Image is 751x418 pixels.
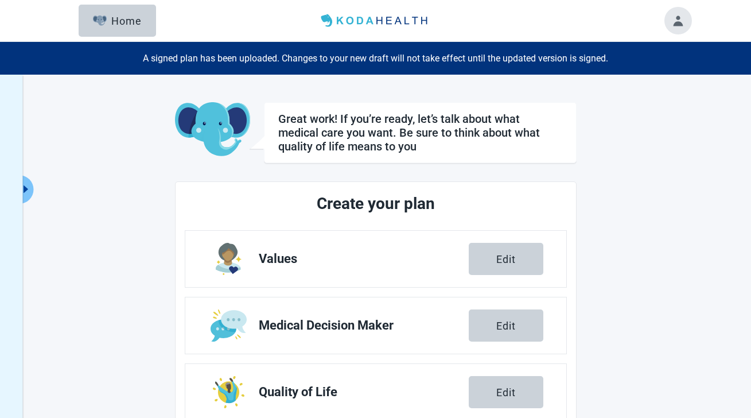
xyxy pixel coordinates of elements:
[259,385,469,399] span: Quality of Life
[21,184,32,195] span: caret-right
[185,231,566,287] a: Edit Values section
[79,5,156,37] button: ElephantHome
[496,253,516,265] div: Edit
[228,191,524,216] h2: Create your plan
[93,15,142,26] div: Home
[664,7,692,34] button: Toggle account menu
[185,297,566,354] a: Edit Medical Decision Maker section
[496,386,516,398] div: Edit
[469,243,543,275] button: Edit
[20,175,34,204] button: Expand menu
[496,320,516,331] div: Edit
[469,309,543,342] button: Edit
[316,11,434,30] img: Koda Health
[93,16,107,26] img: Elephant
[259,252,469,266] span: Values
[259,319,469,332] span: Medical Decision Maker
[175,102,250,157] img: Koda Elephant
[469,376,543,408] button: Edit
[278,112,562,153] h1: Great work! If you’re ready, let’s talk about what medical care you want. Be sure to think about ...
